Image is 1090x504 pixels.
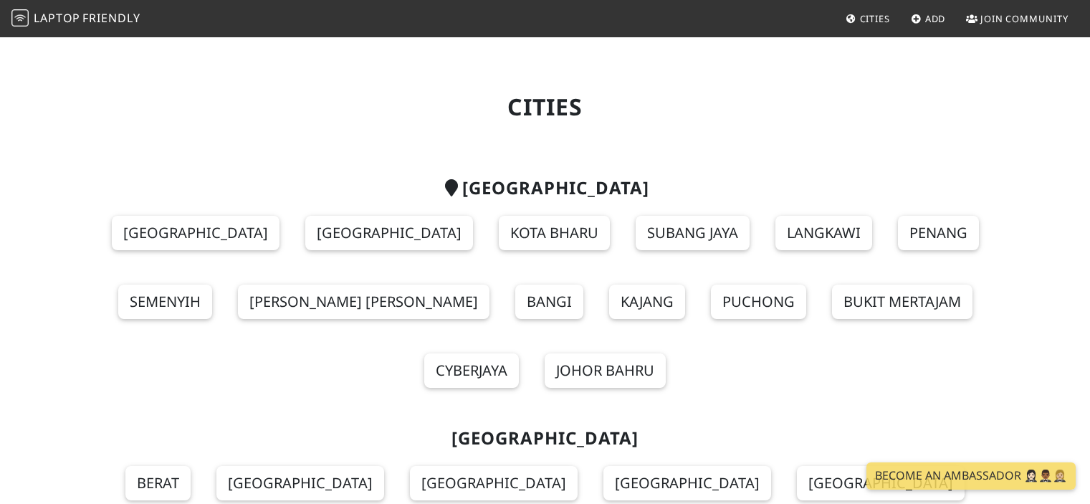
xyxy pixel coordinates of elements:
a: Bangi [515,285,583,319]
a: [GEOGRAPHIC_DATA] [797,466,965,500]
a: Subang Jaya [636,216,750,250]
a: Langkawi [775,216,872,250]
h2: [GEOGRAPHIC_DATA] [81,178,1010,199]
a: Kajang [609,285,685,319]
a: [GEOGRAPHIC_DATA] [112,216,279,250]
a: Johor Bahru [545,353,666,388]
span: Friendly [82,10,140,26]
a: Penang [898,216,979,250]
span: Laptop [34,10,80,26]
h1: Cities [81,93,1010,120]
a: Semenyih [118,285,212,319]
a: Cities [840,6,896,32]
img: LaptopFriendly [11,9,29,27]
a: [GEOGRAPHIC_DATA] [410,466,578,500]
a: [GEOGRAPHIC_DATA] [216,466,384,500]
a: Puchong [711,285,806,319]
a: Become an Ambassador 🤵🏻‍♀️🤵🏾‍♂️🤵🏼‍♀️ [866,462,1076,490]
span: Add [925,12,946,25]
a: Cyberjaya [424,353,519,388]
span: Cities [860,12,890,25]
a: [GEOGRAPHIC_DATA] [305,216,473,250]
a: Berat [125,466,191,500]
a: Join Community [960,6,1074,32]
a: [GEOGRAPHIC_DATA] [603,466,771,500]
a: Add [905,6,952,32]
a: [PERSON_NAME] [PERSON_NAME] [238,285,489,319]
span: Join Community [980,12,1069,25]
a: LaptopFriendly LaptopFriendly [11,6,140,32]
a: Bukit Mertajam [832,285,972,319]
h2: [GEOGRAPHIC_DATA] [81,428,1010,449]
a: Kota Bharu [499,216,610,250]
